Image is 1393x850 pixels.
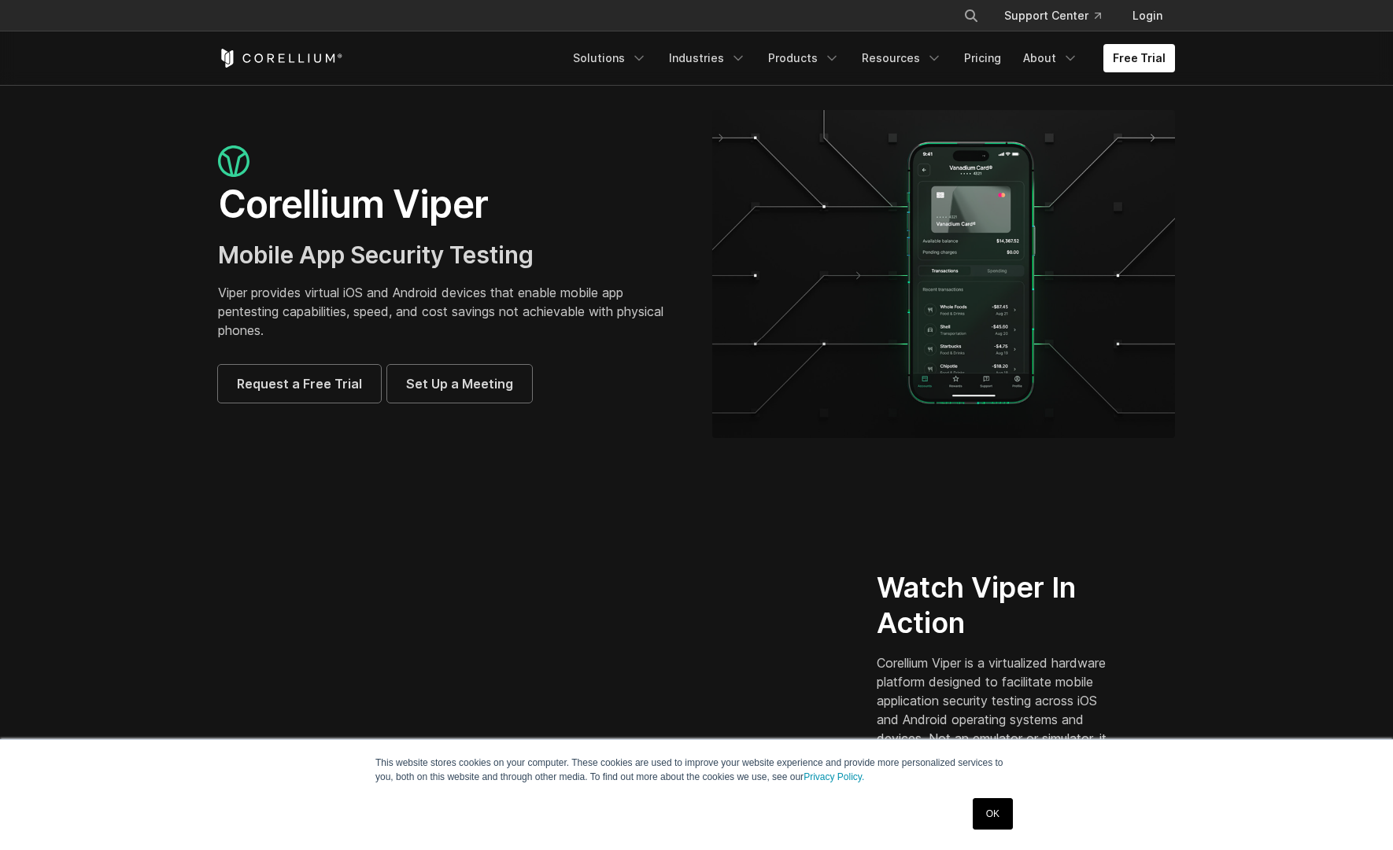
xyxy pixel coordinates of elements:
[563,44,656,72] a: Solutions
[1014,44,1088,72] a: About
[387,365,532,403] a: Set Up a Meeting
[712,110,1175,438] img: viper_hero
[1120,2,1175,30] a: Login
[992,2,1114,30] a: Support Center
[660,44,756,72] a: Industries
[944,2,1175,30] div: Navigation Menu
[406,374,513,393] span: Set Up a Meeting
[218,365,381,403] a: Request a Free Trial
[804,771,864,782] a: Privacy Policy.
[955,44,1011,72] a: Pricing
[237,374,362,393] span: Request a Free Trial
[375,756,1018,784] p: This website stores cookies on your computer. These cookies are used to improve your website expe...
[218,283,681,340] p: Viper provides virtual iOS and Android devices that enable mobile app pentesting capabilities, sp...
[218,241,534,269] span: Mobile App Security Testing
[218,181,681,228] h1: Corellium Viper
[852,44,951,72] a: Resources
[218,145,249,178] img: viper_icon_large
[759,44,849,72] a: Products
[973,798,1013,830] a: OK
[563,44,1175,72] div: Navigation Menu
[1103,44,1175,72] a: Free Trial
[877,653,1115,823] p: Corellium Viper is a virtualized hardware platform designed to facilitate mobile application secu...
[957,2,985,30] button: Search
[218,49,343,68] a: Corellium Home
[877,570,1115,641] h2: Watch Viper In Action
